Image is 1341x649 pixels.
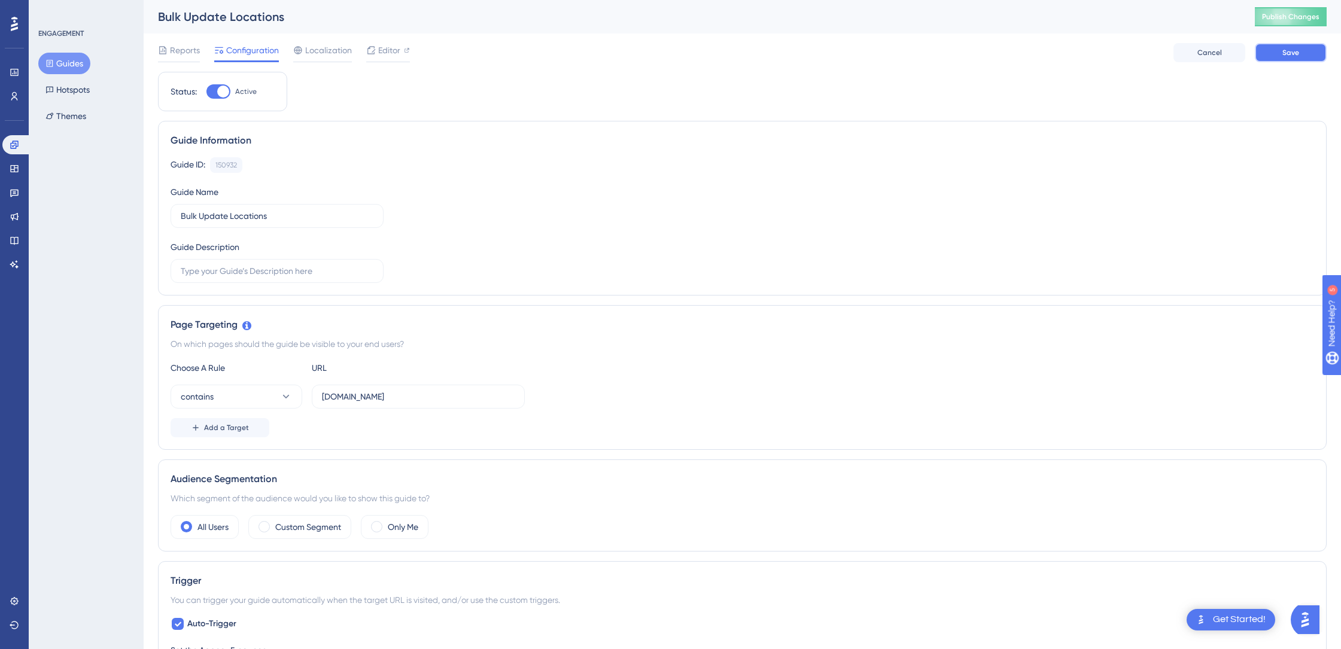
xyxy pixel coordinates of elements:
span: Publish Changes [1262,12,1319,22]
span: Active [235,87,257,96]
span: Add a Target [204,423,249,432]
span: Editor [378,43,400,57]
label: Custom Segment [275,520,341,534]
div: Get Started! [1213,613,1266,626]
div: You can trigger your guide automatically when the target URL is visited, and/or use the custom tr... [171,593,1314,607]
div: Guide Name [171,185,218,199]
div: Guide Information [171,133,1314,148]
div: Bulk Update Locations [158,8,1225,25]
span: Auto-Trigger [187,617,236,631]
label: All Users [197,520,229,534]
button: Cancel [1173,43,1245,62]
label: Only Me [388,520,418,534]
span: contains [181,389,214,404]
span: Configuration [226,43,279,57]
button: contains [171,385,302,409]
input: Type your Guide’s Name here [181,209,373,223]
div: Open Get Started! checklist [1187,609,1275,630]
button: Publish Changes [1255,7,1327,26]
div: Guide Description [171,240,239,254]
button: Hotspots [38,79,97,100]
span: Localization [305,43,352,57]
span: Cancel [1197,48,1222,57]
div: Status: [171,84,197,99]
div: 150932 [215,160,237,170]
div: Guide ID: [171,157,205,173]
button: Themes [38,105,93,127]
span: Reports [170,43,200,57]
div: Choose A Rule [171,361,302,375]
div: URL [312,361,443,375]
div: Which segment of the audience would you like to show this guide to? [171,491,1314,505]
button: Guides [38,53,90,74]
img: launcher-image-alternative-text [1194,613,1208,627]
div: ENGAGEMENT [38,29,84,38]
button: Add a Target [171,418,269,437]
iframe: UserGuiding AI Assistant Launcher [1291,602,1327,638]
div: On which pages should the guide be visible to your end users? [171,337,1314,351]
input: Type your Guide’s Description here [181,264,373,278]
input: yourwebsite.com/path [322,390,515,403]
div: Page Targeting [171,318,1314,332]
div: Audience Segmentation [171,472,1314,486]
div: Trigger [171,574,1314,588]
div: 5 [83,6,87,16]
button: Save [1255,43,1327,62]
span: Need Help? [28,3,75,17]
span: Save [1282,48,1299,57]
